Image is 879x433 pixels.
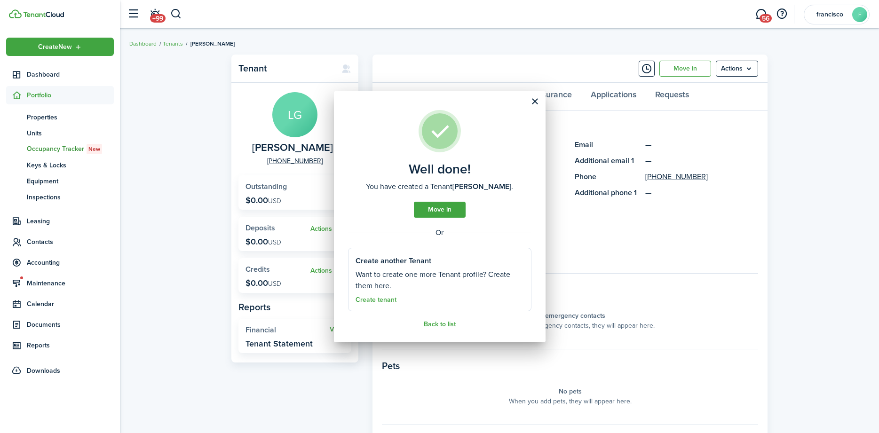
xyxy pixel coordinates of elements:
well-done-separator: Or [348,227,531,238]
button: Close modal [527,94,543,110]
well-done-description: You have created a Tenant . [366,181,513,192]
well-done-section-description: Want to create one more Tenant profile? Create them here. [356,269,524,291]
well-done-title: Well done! [409,162,471,177]
a: Back to list [424,321,456,328]
a: Move in [414,202,466,218]
well-done-section-title: Create another Tenant [356,255,431,267]
b: [PERSON_NAME] [452,181,511,192]
a: Create tenant [356,296,396,304]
